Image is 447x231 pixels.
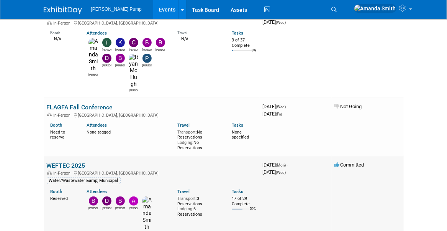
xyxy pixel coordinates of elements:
div: Patrick Champagne [142,63,152,68]
a: Tasks [232,122,243,128]
img: Ryan McHugh [129,54,138,88]
div: Teri Beth Perkins [102,47,111,52]
div: N/A [51,36,75,42]
span: In-Person [54,171,73,176]
span: (Mon) [276,163,286,167]
td: 59% [250,207,256,217]
span: (Wed) [276,170,286,175]
span: Transport: [177,196,197,201]
div: Reserved [51,195,75,201]
a: FLAGFA Fall Conference [47,104,113,111]
div: Water/Wastewater &amp; Municipal [47,177,121,184]
span: Lodging: [177,206,193,211]
span: In-Person [54,21,73,26]
img: In-Person Event [47,171,52,175]
div: None tagged [87,128,172,135]
span: [DATE] [263,19,286,25]
div: Bobby Zitzka [88,206,98,210]
a: Booth [51,189,62,194]
div: 17 of 29 Complete [232,196,257,206]
div: Amanda Smith [88,72,98,77]
div: No Reservations No Reservations [177,128,220,151]
img: ExhibitDay [44,7,82,14]
img: Kelly Seliga [116,38,125,47]
img: Bobby Zitzka [89,196,98,206]
img: Patrick Champagne [142,54,152,63]
div: Brian Lee [115,206,125,210]
div: Kelly Seliga [115,47,125,52]
img: Brian Lee [116,196,125,206]
span: (Wed) [276,20,286,25]
span: [DATE] [263,169,286,175]
td: 8% [252,48,256,59]
span: [DATE] [263,162,288,168]
a: Travel [177,189,190,194]
a: Attendees [87,122,107,128]
div: 3 of 37 Complete [232,38,257,48]
div: 3 Reservations 6 Reservations [177,195,220,217]
img: Amanda Smith [354,4,396,13]
div: Need to reserve [51,128,75,140]
img: David Perry [102,54,111,63]
div: Travel [177,28,220,35]
span: Lodging: [177,140,193,145]
span: In-Person [54,113,73,118]
div: [GEOGRAPHIC_DATA], [GEOGRAPHIC_DATA] [47,112,257,118]
div: David Perry [102,63,111,68]
span: Transport: [177,130,197,135]
div: [GEOGRAPHIC_DATA], [GEOGRAPHIC_DATA] [47,170,257,176]
a: Tasks [232,189,243,194]
span: Not Going [335,104,362,109]
img: David Perry [102,196,111,206]
a: Travel [177,122,190,128]
a: Attendees [87,189,107,194]
div: Bobby Zitzka [142,47,152,52]
span: - [287,104,288,109]
span: [DATE] [263,104,288,109]
span: [DATE] [263,111,282,117]
span: [PERSON_NAME] Pump [91,7,142,12]
a: Tasks [232,30,243,36]
img: Brian Peek [156,38,165,47]
img: Allan Curry [129,196,138,206]
div: [GEOGRAPHIC_DATA], [GEOGRAPHIC_DATA] [47,20,257,26]
img: In-Person Event [47,21,52,25]
div: Booth [51,28,75,35]
img: Amanda Smith [142,196,152,231]
div: Brian Peek [156,47,165,52]
img: Brian Lee [116,54,125,63]
div: N/A [177,36,220,42]
div: Ryan McHugh [129,88,138,92]
img: Bobby Zitzka [142,38,152,47]
span: None specified [232,130,249,140]
a: Attendees [87,30,107,36]
img: In-Person Event [47,113,52,117]
a: Booth [51,122,62,128]
div: Allan Curry [129,206,138,210]
span: (Fri) [276,112,282,116]
img: Amanda Smith [88,38,98,72]
span: Committed [335,162,364,168]
a: WEFTEC 2025 [47,162,85,169]
div: Christopher Thompson [129,47,138,52]
div: Brian Lee [115,63,125,68]
span: (Wed) [276,105,286,109]
img: Teri Beth Perkins [102,38,111,47]
span: - [287,162,288,168]
div: David Perry [102,206,111,210]
img: Christopher Thompson [129,38,138,47]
